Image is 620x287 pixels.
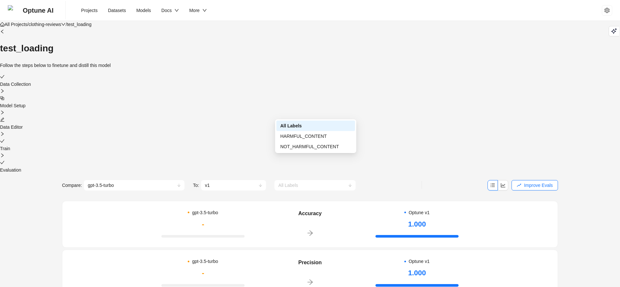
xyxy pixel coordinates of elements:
[604,8,610,13] span: setting
[609,26,619,36] button: Playground
[205,180,262,190] span: v1
[408,220,426,228] span: 1.000
[524,182,553,189] span: Improve Evals
[280,123,302,128] span: All Labels
[280,134,327,139] span: HARMFUL_CONTENT
[348,183,352,187] span: arrow-down
[27,22,29,27] span: /
[66,22,67,27] span: /
[108,8,126,13] span: Datasets
[278,183,298,188] span: All Labels
[500,183,506,188] span: line-chart
[280,144,339,149] span: NOT_HARMFUL_CONTENT
[188,209,218,216] div: gpt-3.5-turbo
[517,183,521,188] span: rise
[8,5,18,16] img: Optune
[298,260,322,265] strong: Precision
[136,8,151,13] span: Models
[512,180,558,190] button: Improve Evals
[490,183,495,188] span: bars
[202,220,204,228] span: -
[404,209,430,216] div: Optune v1
[408,269,426,277] span: 1.000
[307,230,313,236] span: arrow-right
[29,22,66,27] span: clothing-reviews
[62,182,82,189] div: Compare:
[67,22,92,27] span: test_loading
[81,8,98,13] span: Projects
[202,269,204,277] span: -
[298,211,322,216] strong: Accuracy
[193,182,199,189] div: To:
[404,258,430,265] div: Optune v1
[307,279,313,285] span: arrow-right
[61,22,66,27] span: down
[88,180,181,190] span: gpt-3.5-turbo
[188,258,218,265] div: gpt-3.5-turbo
[259,183,262,187] span: arrow-down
